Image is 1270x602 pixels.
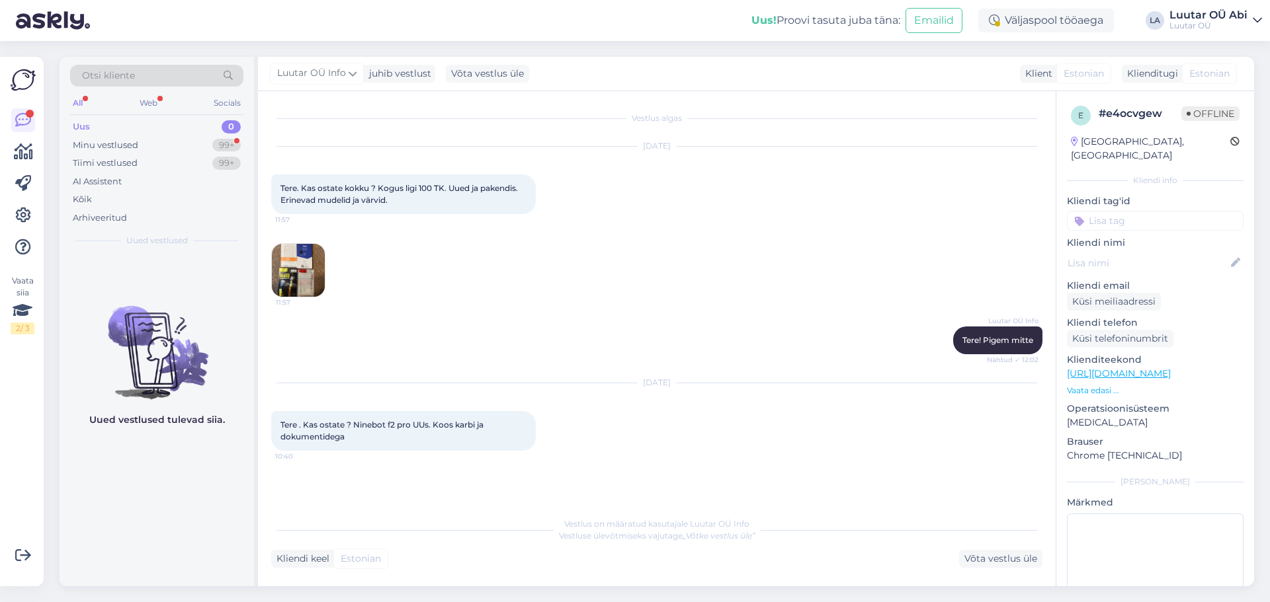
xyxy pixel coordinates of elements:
[11,275,34,334] div: Vaata siia
[559,531,755,541] span: Vestluse ülevõtmiseks vajutage
[126,235,188,246] span: Uued vestlused
[1067,293,1161,311] div: Küsi meiliaadressi
[11,67,36,93] img: Askly Logo
[1067,279,1244,293] p: Kliendi email
[82,69,135,83] span: Otsi kliente
[60,282,254,401] img: No chats
[1067,174,1244,186] div: Kliendi info
[1067,316,1244,330] p: Kliendi telefon
[683,531,755,541] i: „Võtke vestlus üle”
[1071,135,1230,163] div: [GEOGRAPHIC_DATA], [GEOGRAPHIC_DATA]
[73,211,127,225] div: Arhiveeritud
[751,13,900,28] div: Proovi tasuta juba täna:
[1067,330,1173,348] div: Küsi telefoninumbrit
[959,550,1042,568] div: Võta vestlus üle
[222,120,241,133] div: 0
[89,413,225,427] p: Uued vestlused tulevad siia.
[962,335,1033,345] span: Tere! Pigem mitte
[1067,236,1244,250] p: Kliendi nimi
[1067,211,1244,231] input: Lisa tag
[275,451,325,461] span: 10:40
[1067,416,1244,430] p: [MEDICAL_DATA]
[1122,67,1178,81] div: Klienditugi
[1067,385,1244,396] p: Vaata edasi ...
[906,8,962,33] button: Emailid
[73,193,92,206] div: Kõik
[275,215,325,225] span: 11:57
[564,519,749,529] span: Vestlus on määratud kasutajale Luutar OÜ Info
[212,139,241,152] div: 99+
[271,377,1042,389] div: [DATE]
[73,157,138,170] div: Tiimi vestlused
[212,157,241,170] div: 99+
[988,316,1038,326] span: Luutar OÜ Info
[1067,194,1244,208] p: Kliendi tag'id
[1068,256,1228,270] input: Lisa nimi
[73,120,90,133] div: Uus
[280,420,486,441] span: Tere . Kas ostate ? Ninebot f2 pro UUs. Koos karbi ja dokumentidega
[1078,110,1083,120] span: e
[211,94,243,112] div: Socials
[1067,367,1171,379] a: [URL][DOMAIN_NAME]
[70,94,85,112] div: All
[280,183,520,205] span: Tere. Kas ostate kokku ? Kogus ligi 100 TK. Uued ja pakendis. Erinevad mudelid ja värvid.
[1067,435,1244,449] p: Brauser
[271,112,1042,124] div: Vestlus algas
[1020,67,1052,81] div: Klient
[277,66,346,81] span: Luutar OÜ Info
[272,244,325,297] img: Attachment
[1189,67,1230,81] span: Estonian
[137,94,160,112] div: Web
[1067,496,1244,509] p: Märkmed
[751,14,777,26] b: Uus!
[978,9,1114,32] div: Väljaspool tööaega
[271,140,1042,152] div: [DATE]
[1169,20,1248,31] div: Luutar OÜ
[364,67,431,81] div: juhib vestlust
[1181,106,1240,121] span: Offline
[1067,449,1244,463] p: Chrome [TECHNICAL_ID]
[446,65,529,83] div: Võta vestlus üle
[271,552,329,566] div: Kliendi keel
[11,322,34,334] div: 2 / 3
[1146,11,1164,30] div: LA
[1169,10,1262,31] a: Luutar OÜ AbiLuutar OÜ
[987,355,1038,365] span: Nähtud ✓ 12:02
[1099,106,1181,122] div: # e4ocvgew
[1067,476,1244,488] div: [PERSON_NAME]
[276,297,325,307] span: 11:57
[1067,402,1244,416] p: Operatsioonisüsteem
[73,139,138,152] div: Minu vestlused
[73,175,122,188] div: AI Assistent
[1067,353,1244,367] p: Klienditeekond
[1064,67,1104,81] span: Estonian
[341,552,381,566] span: Estonian
[1169,10,1248,20] div: Luutar OÜ Abi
